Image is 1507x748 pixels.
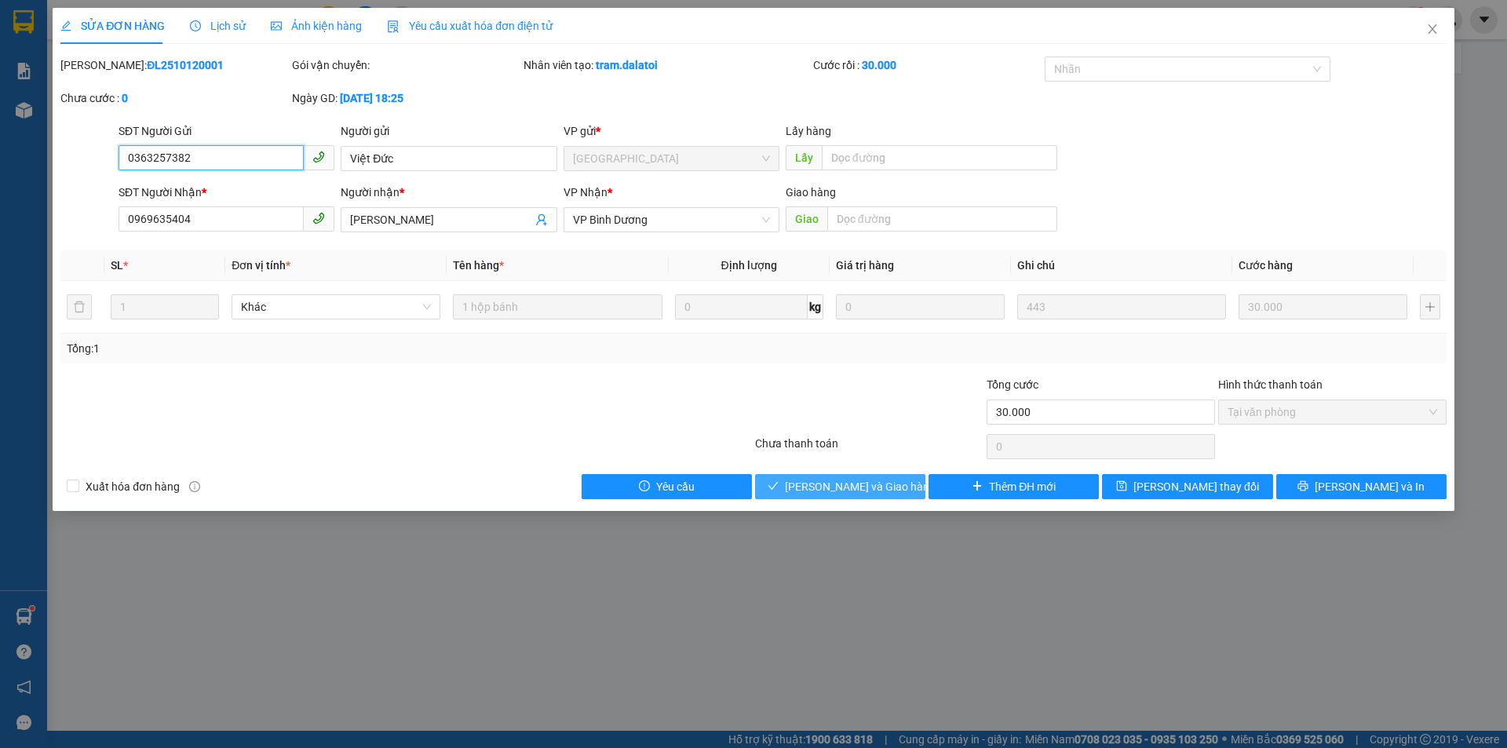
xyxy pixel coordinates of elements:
[639,480,650,493] span: exclamation-circle
[1017,294,1226,319] input: Ghi Chú
[111,259,123,272] span: SL
[862,59,896,71] b: 30.000
[1426,23,1439,35] span: close
[768,480,779,493] span: check
[753,435,985,462] div: Chưa thanh toán
[232,259,290,272] span: Đơn vị tính
[786,206,827,232] span: Giao
[1102,474,1272,499] button: save[PERSON_NAME] thay đổi
[387,20,400,33] img: icon
[341,184,556,201] div: Người nhận
[190,20,246,32] span: Lịch sử
[785,478,936,495] span: [PERSON_NAME] và Giao hàng
[1239,259,1293,272] span: Cước hàng
[60,20,165,32] span: SỬA ĐƠN HÀNG
[1410,8,1454,52] button: Close
[341,122,556,140] div: Người gửi
[573,147,770,170] span: Đà Lạt
[119,184,334,201] div: SĐT Người Nhận
[1218,378,1323,391] label: Hình thức thanh toán
[147,59,224,71] b: ĐL2510120001
[79,478,186,495] span: Xuất hóa đơn hàng
[453,259,504,272] span: Tên hàng
[786,186,836,199] span: Giao hàng
[1239,294,1407,319] input: 0
[827,206,1057,232] input: Dọc đường
[60,20,71,31] span: edit
[271,20,362,32] span: Ảnh kiện hàng
[564,186,608,199] span: VP Nhận
[524,57,810,74] div: Nhân viên tạo:
[596,59,658,71] b: tram.dalatoi
[387,20,553,32] span: Yêu cầu xuất hóa đơn điện tử
[564,122,779,140] div: VP gửi
[60,57,289,74] div: [PERSON_NAME]:
[312,151,325,163] span: phone
[836,294,1005,319] input: 0
[573,208,770,232] span: VP Bình Dương
[822,145,1057,170] input: Dọc đường
[453,294,662,319] input: VD: Bàn, Ghế
[1133,478,1259,495] span: [PERSON_NAME] thay đổi
[813,57,1042,74] div: Cước rồi :
[786,125,831,137] span: Lấy hàng
[60,89,289,107] div: Chưa cước :
[836,259,894,272] span: Giá trị hàng
[292,57,520,74] div: Gói vận chuyển:
[582,474,752,499] button: exclamation-circleYêu cầu
[755,474,925,499] button: check[PERSON_NAME] và Giao hàng
[989,478,1056,495] span: Thêm ĐH mới
[1315,478,1425,495] span: [PERSON_NAME] và In
[1420,294,1440,319] button: plus
[1297,480,1308,493] span: printer
[1276,474,1447,499] button: printer[PERSON_NAME] và In
[1228,400,1437,424] span: Tại văn phòng
[1011,250,1232,281] th: Ghi chú
[721,259,777,272] span: Định lượng
[808,294,823,319] span: kg
[119,122,334,140] div: SĐT Người Gửi
[189,481,200,492] span: info-circle
[122,92,128,104] b: 0
[929,474,1099,499] button: plusThêm ĐH mới
[312,212,325,224] span: phone
[67,340,582,357] div: Tổng: 1
[656,478,695,495] span: Yêu cầu
[190,20,201,31] span: clock-circle
[67,294,92,319] button: delete
[1116,480,1127,493] span: save
[535,213,548,226] span: user-add
[340,92,403,104] b: [DATE] 18:25
[786,145,822,170] span: Lấy
[292,89,520,107] div: Ngày GD:
[972,480,983,493] span: plus
[271,20,282,31] span: picture
[987,378,1038,391] span: Tổng cước
[241,295,431,319] span: Khác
